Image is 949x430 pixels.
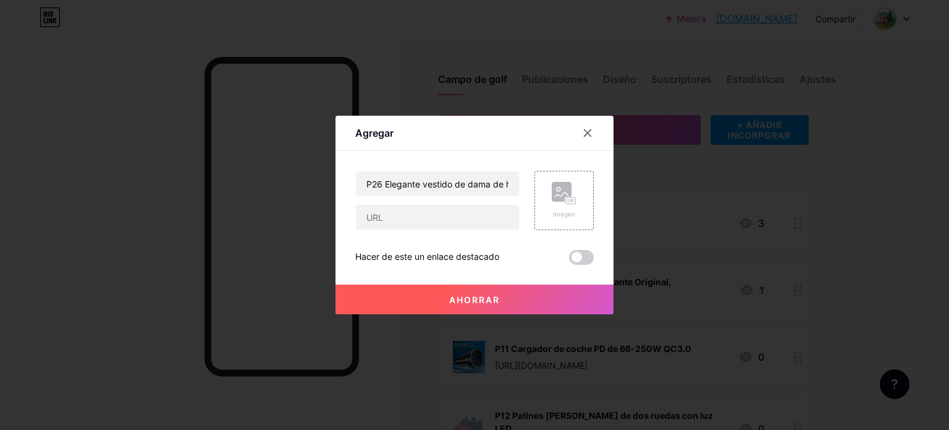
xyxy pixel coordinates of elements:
button: Ahorrar [335,285,614,314]
font: Imagen [553,210,575,218]
input: URL [356,205,519,230]
font: Agregar [355,127,394,139]
font: Ahorrar [449,295,500,305]
font: Hacer de este un enlace destacado [355,251,499,262]
input: Título [356,171,519,196]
